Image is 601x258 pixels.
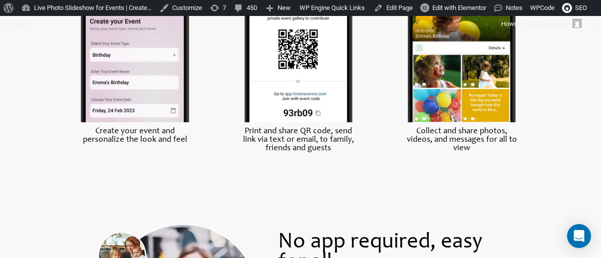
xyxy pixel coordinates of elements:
span: [PERSON_NAME] [522,20,570,27]
div: Open Intercom Messenger [567,224,591,248]
label: Print and share QR code, send link via text or email, to family, friends and guests [241,127,356,153]
span: SEO [575,4,587,11]
span: Edit with Elementor [432,4,486,11]
a: Howdy, [498,16,586,32]
label: Create your event and personalize the look and feel [77,127,193,144]
label: Collect and share photos, videos, and messages for all to view [404,127,520,153]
